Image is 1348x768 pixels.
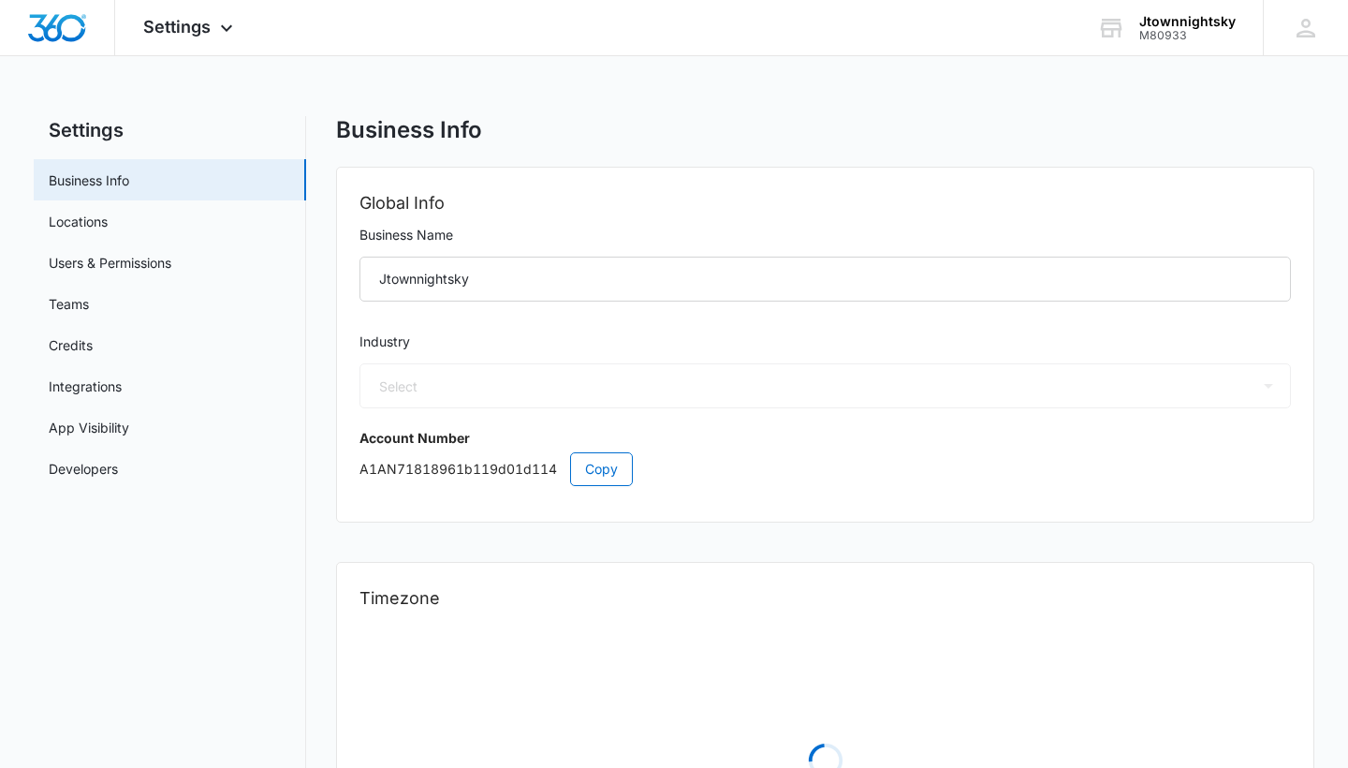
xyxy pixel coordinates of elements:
[49,335,93,355] a: Credits
[336,116,482,144] h1: Business Info
[359,430,470,446] strong: Account Number
[49,377,122,396] a: Integrations
[49,253,171,273] a: Users & Permissions
[49,294,89,314] a: Teams
[570,452,633,486] button: Copy
[585,459,618,480] span: Copy
[49,170,129,190] a: Business Info
[1139,14,1236,29] div: account name
[49,212,108,231] a: Locations
[359,190,1291,216] h2: Global Info
[359,585,1291,612] h2: Timezone
[1139,29,1236,42] div: account id
[359,225,1291,245] label: Business Name
[143,17,211,37] span: Settings
[359,332,1291,352] label: Industry
[34,116,306,144] h2: Settings
[49,459,118,479] a: Developers
[49,418,129,437] a: App Visibility
[359,452,1291,486] p: A1AN71818961b119d01d114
